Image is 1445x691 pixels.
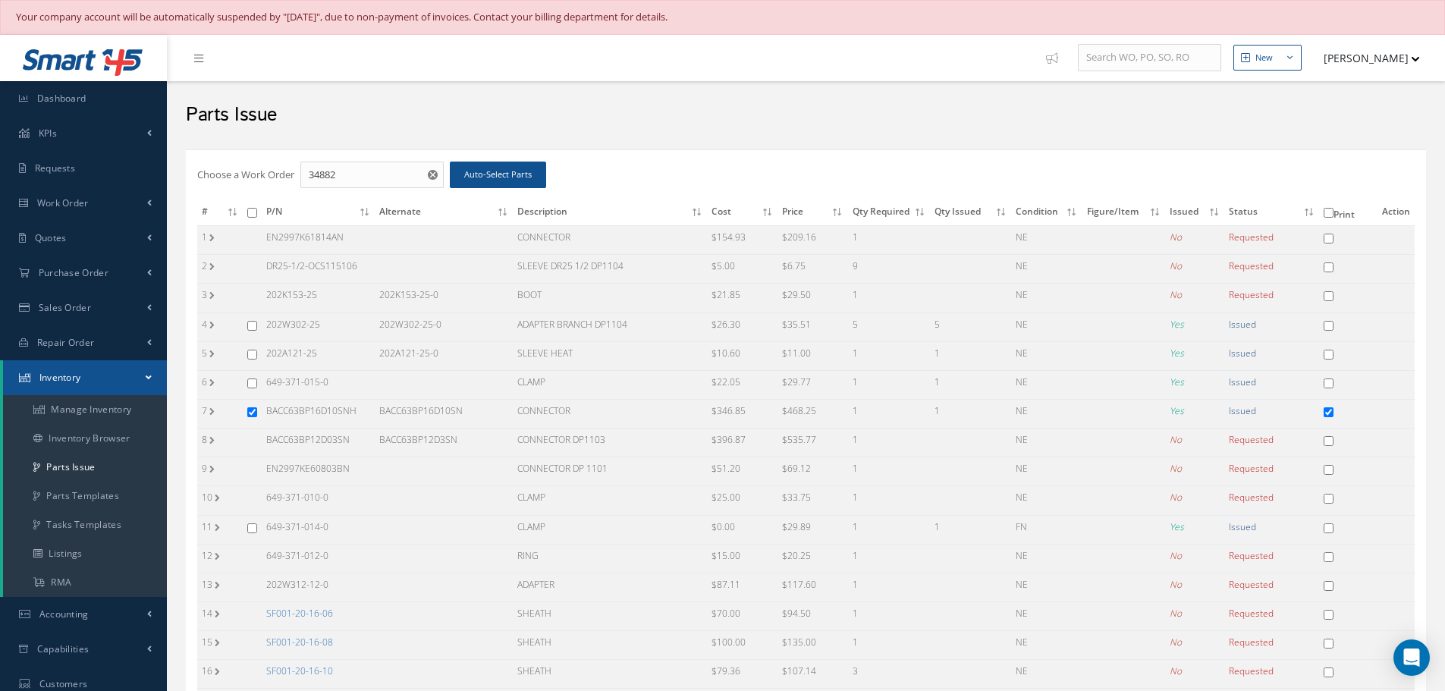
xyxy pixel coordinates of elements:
[1170,231,1182,243] i: No
[930,313,1011,341] td: 5
[1224,200,1319,226] th: Status
[202,636,215,649] label: 15
[37,92,86,105] span: Dashboard
[3,395,167,424] a: Manage Inventory
[202,231,209,243] label: 1
[707,601,777,630] td: $70.00
[777,515,848,544] td: $29.89
[1011,515,1082,544] td: FN
[848,631,930,660] td: 1
[1170,288,1182,301] i: No
[1255,52,1273,64] div: New
[266,664,333,677] a: SF001-20-16-10
[848,486,930,515] td: 1
[262,515,375,544] td: 649-371-014-0
[777,255,848,284] td: $6.75
[262,544,375,573] td: 649-371-012-0
[1011,631,1082,660] td: NE
[848,429,930,457] td: 1
[375,284,513,313] td: 202K153-25-0
[39,266,108,279] span: Purchase Order
[425,162,444,189] button: Reset
[16,10,1429,25] div: Your company account will be automatically suspended by "[DATE]", due to non-payment of invoices....
[3,568,167,597] a: RMA
[513,370,707,399] td: CLAMP
[262,457,375,486] td: EN2997KE60803BN
[35,162,75,174] span: Requests
[1011,255,1082,284] td: NE
[777,660,848,689] td: $107.14
[707,631,777,660] td: $100.00
[848,544,930,573] td: 1
[1170,375,1184,388] i: Yes
[1229,491,1274,504] span: Requested
[197,168,294,183] label: Choose a Work Order
[777,631,848,660] td: $135.00
[1229,375,1256,388] span: Issued
[777,313,848,341] td: $35.51
[777,544,848,573] td: $20.25
[202,491,215,504] label: 10
[262,429,375,457] td: BACC63BP12D03SN
[1170,664,1182,677] i: No
[1229,462,1274,475] span: Requested
[513,255,707,284] td: SLEEVE DR25 1/2 DP1104
[1011,226,1082,255] td: NE
[707,515,777,544] td: $0.00
[848,284,930,313] td: 1
[848,457,930,486] td: 1
[428,170,438,180] svg: Reset
[202,607,215,620] label: 14
[262,200,375,226] th: P/N
[39,127,57,140] span: KPIs
[1170,607,1182,620] i: No
[777,200,848,226] th: Price
[202,404,209,417] label: 7
[1170,578,1182,591] i: No
[777,429,848,457] td: $535.77
[3,360,167,395] a: Inventory
[1170,318,1184,331] i: Yes
[930,515,1011,544] td: 1
[37,196,89,209] span: Work Order
[1229,578,1274,591] span: Requested
[262,486,375,515] td: 649-371-010-0
[848,660,930,689] td: 3
[1011,544,1082,573] td: NE
[848,313,930,341] td: 5
[1229,259,1274,272] span: Requested
[1011,284,1082,313] td: NE
[848,515,930,544] td: 1
[1011,200,1082,226] th: Condition
[513,660,707,689] td: SHEATH
[1229,288,1274,301] span: Requested
[513,544,707,573] td: RING
[707,255,777,284] td: $5.00
[202,520,215,533] label: 11
[262,226,375,255] td: EN2997K61814AN
[707,399,777,428] td: $346.85
[37,642,90,655] span: Capabilities
[707,660,777,689] td: $79.36
[262,255,375,284] td: DR25-1/2-OCS115106
[450,162,546,188] button: Auto-Select Parts
[513,200,707,226] th: Description
[1038,35,1078,81] a: Show Tips
[1170,259,1182,272] i: No
[1082,200,1166,226] th: Figure/Item
[777,226,848,255] td: $209.16
[707,457,777,486] td: $51.20
[1170,636,1182,649] i: No
[1309,43,1420,73] button: [PERSON_NAME]
[39,608,89,620] span: Accounting
[186,104,1426,127] h2: Parts Issue
[513,399,707,428] td: CONNECTOR
[707,486,777,515] td: $25.00
[1319,200,1377,226] th: Print
[3,539,167,568] a: Listings
[262,284,375,313] td: 202K153-25
[375,399,513,428] td: BACC63BP16D10SN
[777,284,848,313] td: $29.50
[513,573,707,601] td: ADAPTER
[1011,399,1082,428] td: NE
